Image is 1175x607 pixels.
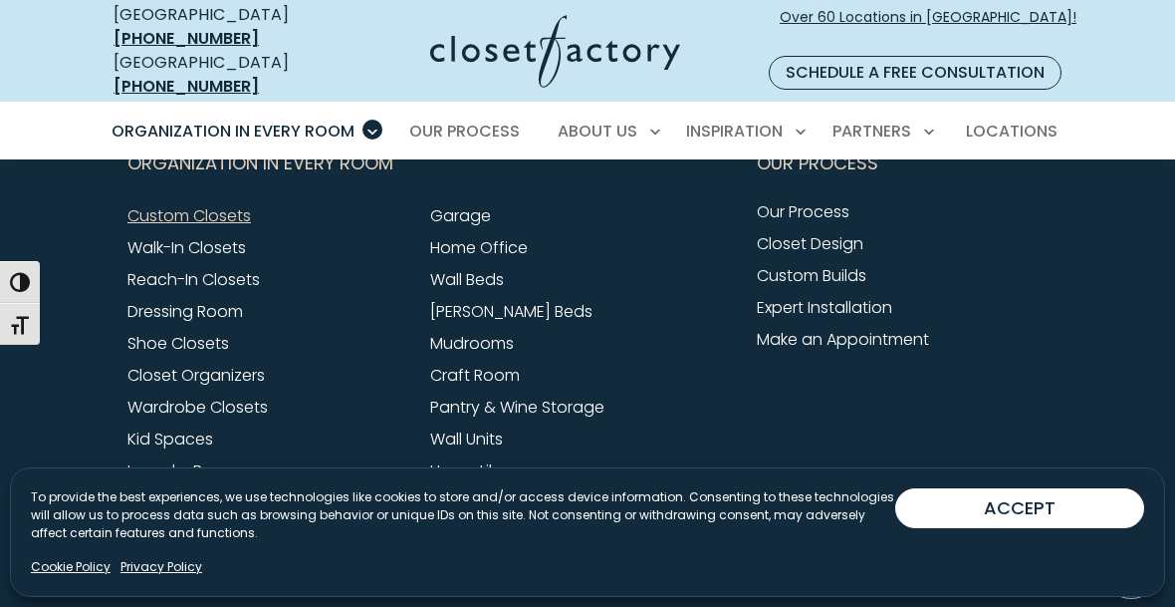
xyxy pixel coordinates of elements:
a: Wall Beds [430,268,504,291]
span: Our Process [409,120,520,143]
span: Over 60 Locations in [GEOGRAPHIC_DATA]! [780,7,1076,49]
a: Craft Room [430,364,520,387]
a: Wardrobe Closets [127,396,268,419]
nav: Primary Menu [98,104,1077,159]
span: Organization in Every Room [127,139,393,188]
a: Closet Organizers [127,364,265,387]
a: Reach-In Closets [127,268,260,291]
a: Cookie Policy [31,558,111,576]
a: Home Library [430,459,530,482]
span: Inspiration [686,120,783,143]
div: [GEOGRAPHIC_DATA] [114,3,331,51]
a: Closet Design [757,232,863,255]
a: Shoe Closets [127,332,229,355]
a: Kid Spaces [127,428,213,451]
a: Make an Appointment [757,328,929,351]
a: Home Office [430,236,528,259]
span: Partners [832,120,911,143]
a: [PERSON_NAME] Beds [430,300,592,323]
span: About Us [558,120,637,143]
a: Wall Units [430,428,503,451]
a: Laundry Room [127,459,239,482]
a: [PHONE_NUMBER] [114,75,259,98]
div: [GEOGRAPHIC_DATA] [114,51,331,99]
a: Mudrooms [430,332,514,355]
span: Our Process [757,139,878,188]
span: Locations [966,120,1057,143]
a: Our Process [757,200,849,223]
a: Dressing Room [127,300,243,323]
a: Garage [430,204,491,227]
a: Custom Closets [127,204,251,227]
button: Footer Subnav Button - Our Process [757,139,1048,188]
a: Privacy Policy [120,558,202,576]
a: Walk-In Closets [127,236,246,259]
p: To provide the best experiences, we use technologies like cookies to store and/or access device i... [31,488,895,542]
a: Custom Builds [757,264,866,287]
img: Closet Factory Logo [430,15,680,88]
button: ACCEPT [895,488,1144,528]
span: Organization in Every Room [112,120,354,143]
a: Expert Installation [757,296,892,319]
a: [PHONE_NUMBER] [114,27,259,50]
button: Footer Subnav Button - Organization in Every Room [127,139,733,188]
a: Pantry & Wine Storage [430,396,604,419]
a: Schedule a Free Consultation [769,56,1061,90]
